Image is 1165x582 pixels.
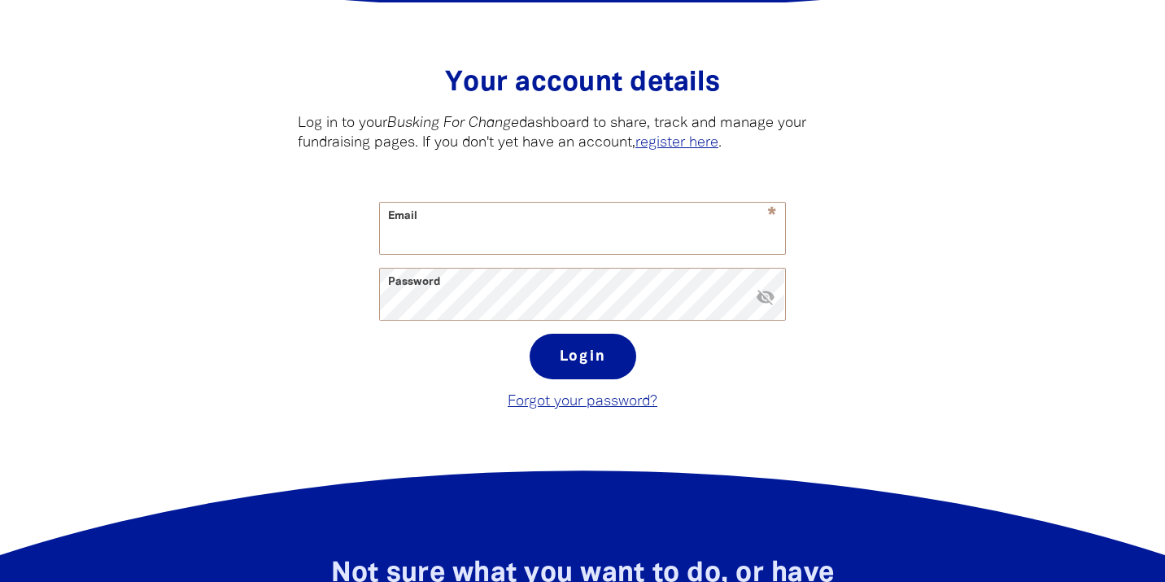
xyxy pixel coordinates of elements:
button: visibility_off [756,287,775,309]
a: register here [635,136,718,150]
i: Hide password [756,287,775,307]
span: Your account details [445,71,720,96]
em: Busking For Change [387,116,519,130]
button: Login [530,334,636,379]
p: Log in to your dashboard to share, track and manage your fundraising pages. If you don't yet have... [298,114,867,153]
a: Forgot your password? [508,395,657,409]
